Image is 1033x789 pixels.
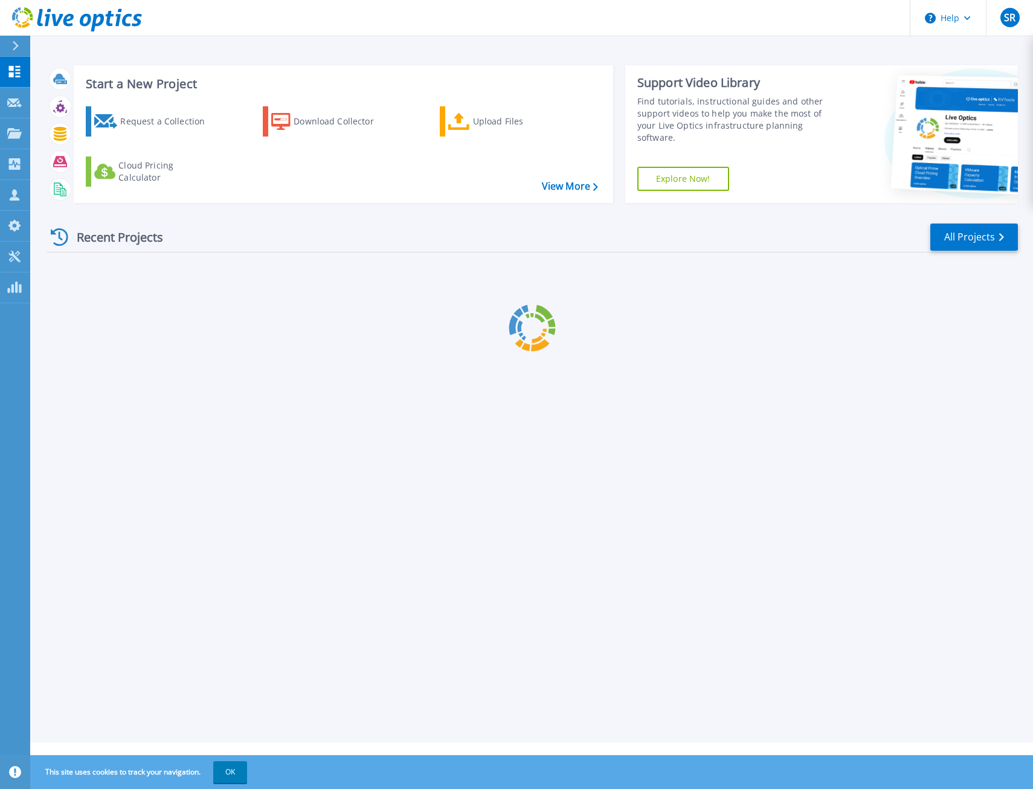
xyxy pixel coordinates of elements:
span: This site uses cookies to track your navigation. [33,761,247,783]
div: Upload Files [473,109,570,134]
a: Cloud Pricing Calculator [86,156,220,187]
div: Recent Projects [47,222,179,252]
a: All Projects [930,224,1018,251]
span: SR [1004,13,1015,22]
div: Download Collector [294,109,390,134]
a: View More [542,181,598,192]
a: Explore Now! [637,167,729,191]
div: Find tutorials, instructional guides and other support videos to help you make the most of your L... [637,95,836,144]
button: OK [213,761,247,783]
div: Request a Collection [120,109,217,134]
a: Download Collector [263,106,397,137]
div: Cloud Pricing Calculator [118,159,215,184]
a: Request a Collection [86,106,220,137]
div: Support Video Library [637,75,836,91]
h3: Start a New Project [86,77,597,91]
a: Upload Files [440,106,574,137]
